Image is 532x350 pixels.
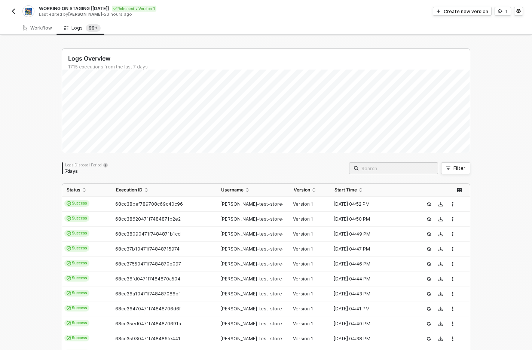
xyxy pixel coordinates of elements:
[498,9,502,13] span: icon-versioning
[10,8,16,14] img: back
[65,162,108,168] div: Logs Disposal Period
[444,8,488,15] div: Create new version
[220,336,290,341] span: [PERSON_NAME]-test-store-s...
[67,336,71,340] span: icon-cards
[68,64,470,70] div: 1715 executions from the last 7 days
[25,8,31,15] img: integration-icon
[220,321,290,326] span: [PERSON_NAME]-test-store-s...
[293,336,313,341] span: Version 1
[438,247,443,251] span: icon-download
[426,277,431,281] span: icon-success-page
[293,201,313,207] span: Version 1
[293,306,313,311] span: Version 1
[115,336,180,341] span: 68cc35930471f748486fe441
[220,276,290,282] span: [PERSON_NAME]-test-store-s...
[438,262,443,266] span: icon-download
[67,291,71,295] span: icon-cards
[361,164,433,172] input: Search
[67,201,71,206] span: icon-cards
[112,6,156,12] div: Released • Version 1
[115,216,181,222] span: 68cc38620471f7484871b2e2
[23,25,52,31] div: Workflow
[65,168,108,174] div: 7 days
[438,217,443,221] span: icon-download
[330,306,412,312] div: [DATE] 04:41 PM
[115,291,180,297] span: 68cc36a10471f748487086bf
[433,7,492,16] button: Create new version
[516,9,521,13] span: icon-settings
[64,215,89,222] span: Success
[438,277,443,281] span: icon-download
[426,337,431,341] span: icon-success-page
[67,187,80,193] span: Status
[115,231,181,237] span: 68cc38090471f7484871b1cd
[220,216,290,222] span: [PERSON_NAME]-test-store-s...
[330,201,412,207] div: [DATE] 04:52 PM
[64,290,89,297] span: Success
[330,291,412,297] div: [DATE] 04:43 PM
[330,336,412,342] div: [DATE] 04:38 PM
[115,306,181,311] span: 68cc36470471f74848706d6f
[64,275,89,282] span: Success
[426,262,431,266] span: icon-success-page
[115,276,180,282] span: 68cc36fd0471f7484870a504
[116,187,143,193] span: Execution ID
[438,232,443,236] span: icon-download
[330,184,418,197] th: Start Time
[64,24,101,32] div: Logs
[289,184,330,197] th: Version
[115,321,181,326] span: 68cc35ed0471f7484870691a
[221,187,244,193] span: Username
[438,307,443,311] span: icon-download
[64,245,89,252] span: Success
[293,291,313,297] span: Version 1
[115,261,181,267] span: 68cc37550471f7484870e097
[67,306,71,310] span: icon-cards
[220,201,290,207] span: [PERSON_NAME]-test-store-s...
[67,321,71,325] span: icon-cards
[438,292,443,296] span: icon-download
[68,12,102,17] span: [PERSON_NAME]
[67,276,71,280] span: icon-cards
[330,321,412,327] div: [DATE] 04:40 PM
[86,24,101,32] sup: 1715
[426,217,431,221] span: icon-success-page
[64,230,89,237] span: Success
[67,231,71,236] span: icon-cards
[67,261,71,265] span: icon-cards
[9,7,18,16] button: back
[293,216,313,222] span: Version 1
[68,55,470,62] div: Logs Overview
[426,307,431,311] span: icon-success-page
[426,202,431,206] span: icon-success-page
[426,292,431,296] span: icon-success-page
[39,5,109,12] span: WORKING ON STAGING [[DATE]]
[330,246,412,252] div: [DATE] 04:47 PM
[220,231,290,237] span: [PERSON_NAME]-test-store-s...
[220,306,290,311] span: [PERSON_NAME]-test-store-s...
[62,184,111,197] th: Status
[293,321,313,326] span: Version 1
[220,246,290,252] span: [PERSON_NAME]-test-store-s...
[426,322,431,326] span: icon-success-page
[67,246,71,251] span: icon-cards
[293,246,313,252] span: Version 1
[453,165,465,171] div: Filter
[293,276,313,282] span: Version 1
[217,184,290,197] th: Username
[220,291,290,297] span: [PERSON_NAME]-test-store-s...
[438,337,443,341] span: icon-download
[495,7,511,16] button: 1
[115,246,180,252] span: 68cc37b10471f74848715974
[505,8,508,15] div: 1
[334,187,357,193] span: Start Time
[330,231,412,237] div: [DATE] 04:49 PM
[111,184,216,197] th: Execution ID
[293,261,313,267] span: Version 1
[67,216,71,221] span: icon-cards
[39,12,265,17] div: Last edited by - 23 hours ago
[293,231,313,237] span: Version 1
[330,276,412,282] div: [DATE] 04:44 PM
[330,261,412,267] div: [DATE] 04:46 PM
[436,9,441,13] span: icon-play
